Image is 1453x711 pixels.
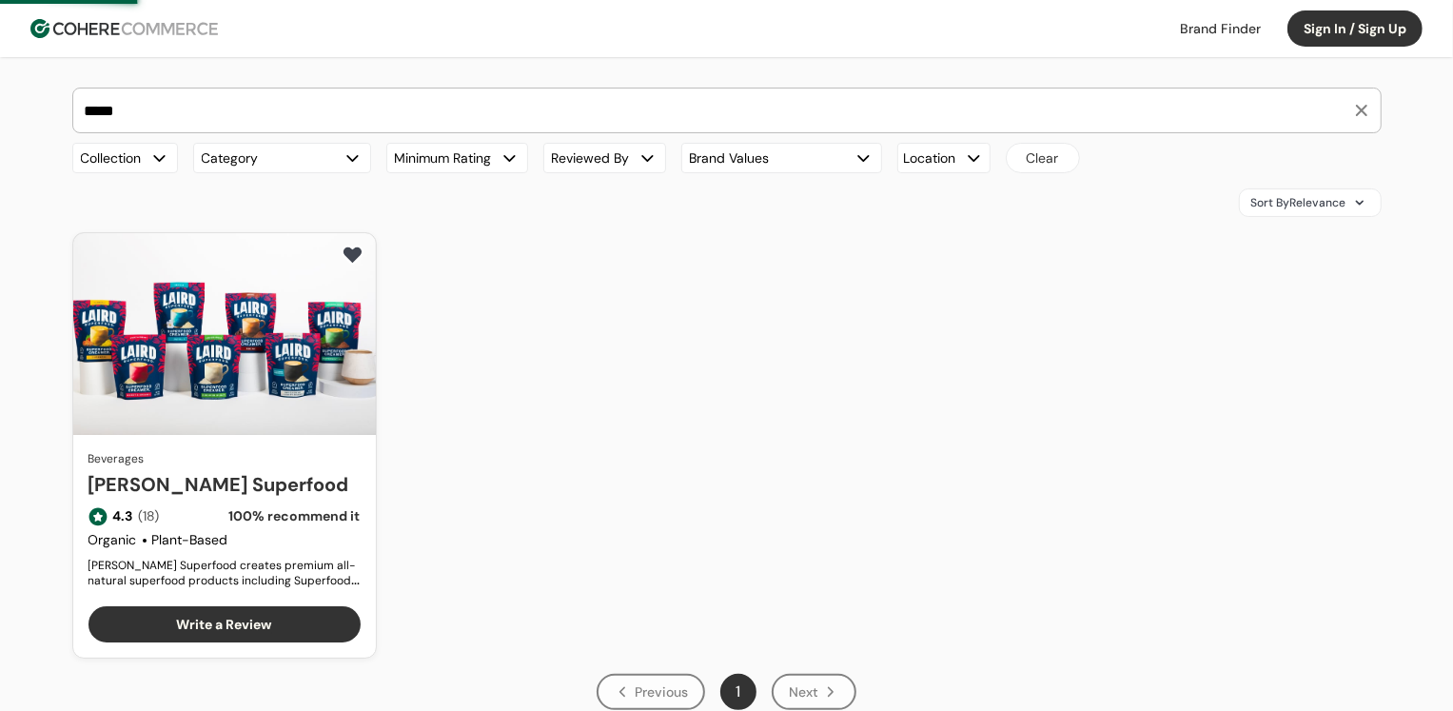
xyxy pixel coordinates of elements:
button: Clear [1006,143,1080,173]
a: [PERSON_NAME] Superfood [88,470,361,499]
button: Prev [597,674,705,710]
button: Page 1 [720,674,756,710]
img: Cohere Logo [30,19,218,38]
div: Previous [597,674,705,710]
span: Sort By Relevance [1251,194,1346,211]
button: Write a Review [88,606,361,642]
div: Next [772,674,856,710]
button: Sign In / Sign Up [1287,10,1423,47]
button: add to favorite [337,241,368,269]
